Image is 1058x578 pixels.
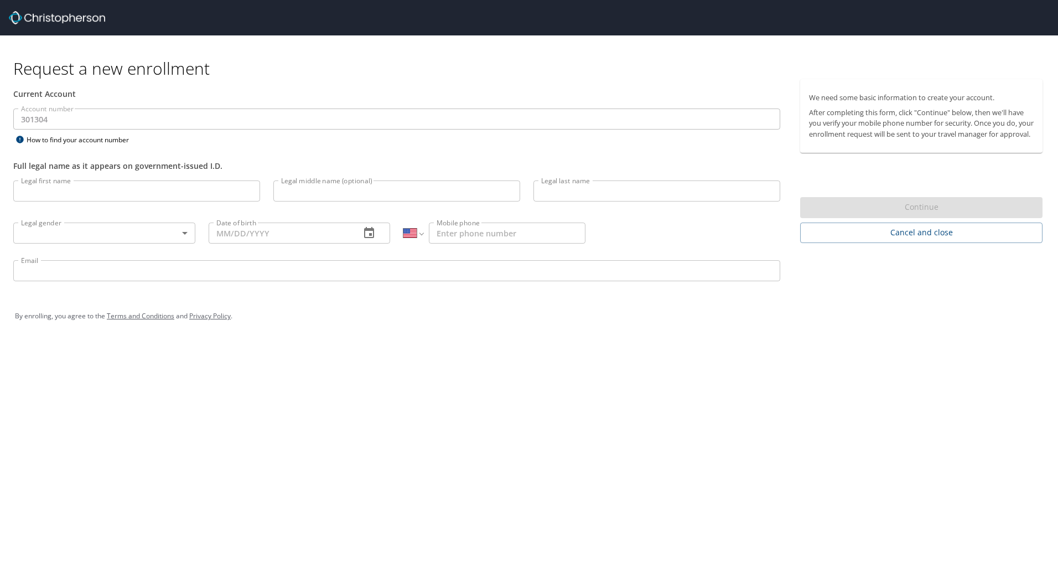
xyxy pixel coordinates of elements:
[13,58,1051,79] h1: Request a new enrollment
[13,88,780,100] div: Current Account
[800,223,1043,243] button: Cancel and close
[9,11,105,24] img: cbt logo
[15,302,1043,330] div: By enrolling, you agree to the and .
[809,107,1034,140] p: After completing this form, click "Continue" below, then we'll have you verify your mobile phone ...
[13,133,152,147] div: How to find your account number
[809,92,1034,103] p: We need some basic information to create your account.
[13,223,195,244] div: ​
[429,223,585,244] input: Enter phone number
[209,223,352,244] input: MM/DD/YYYY
[809,226,1034,240] span: Cancel and close
[107,311,174,321] a: Terms and Conditions
[13,160,780,172] div: Full legal name as it appears on government-issued I.D.
[189,311,231,321] a: Privacy Policy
